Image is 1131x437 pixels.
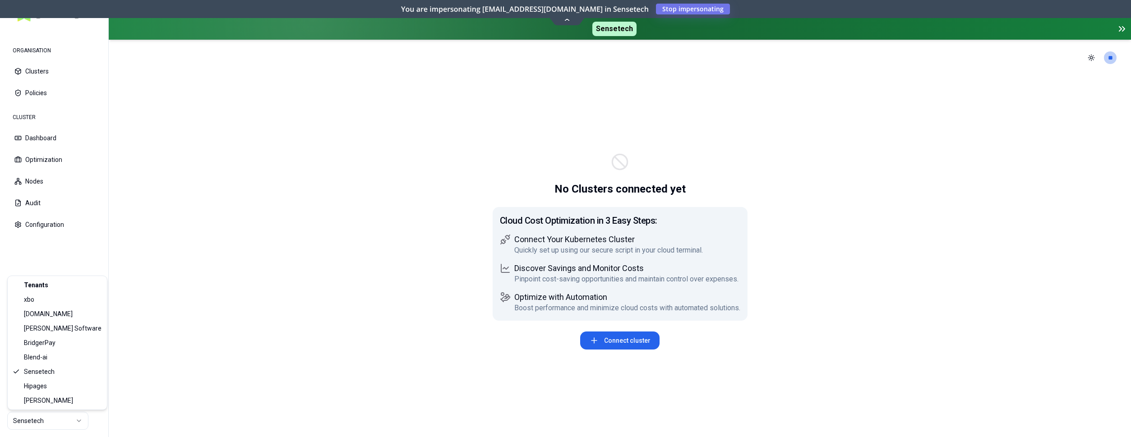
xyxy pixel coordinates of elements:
[24,309,73,318] span: [DOMAIN_NAME]
[24,382,47,391] span: Hipages
[24,324,102,333] span: [PERSON_NAME] Software
[24,338,55,347] span: BridgerPay
[24,396,73,405] span: [PERSON_NAME]
[9,278,105,292] div: Tenants
[24,367,55,376] span: Sensetech
[24,295,34,304] span: xbo
[24,353,47,362] span: Blend-ai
